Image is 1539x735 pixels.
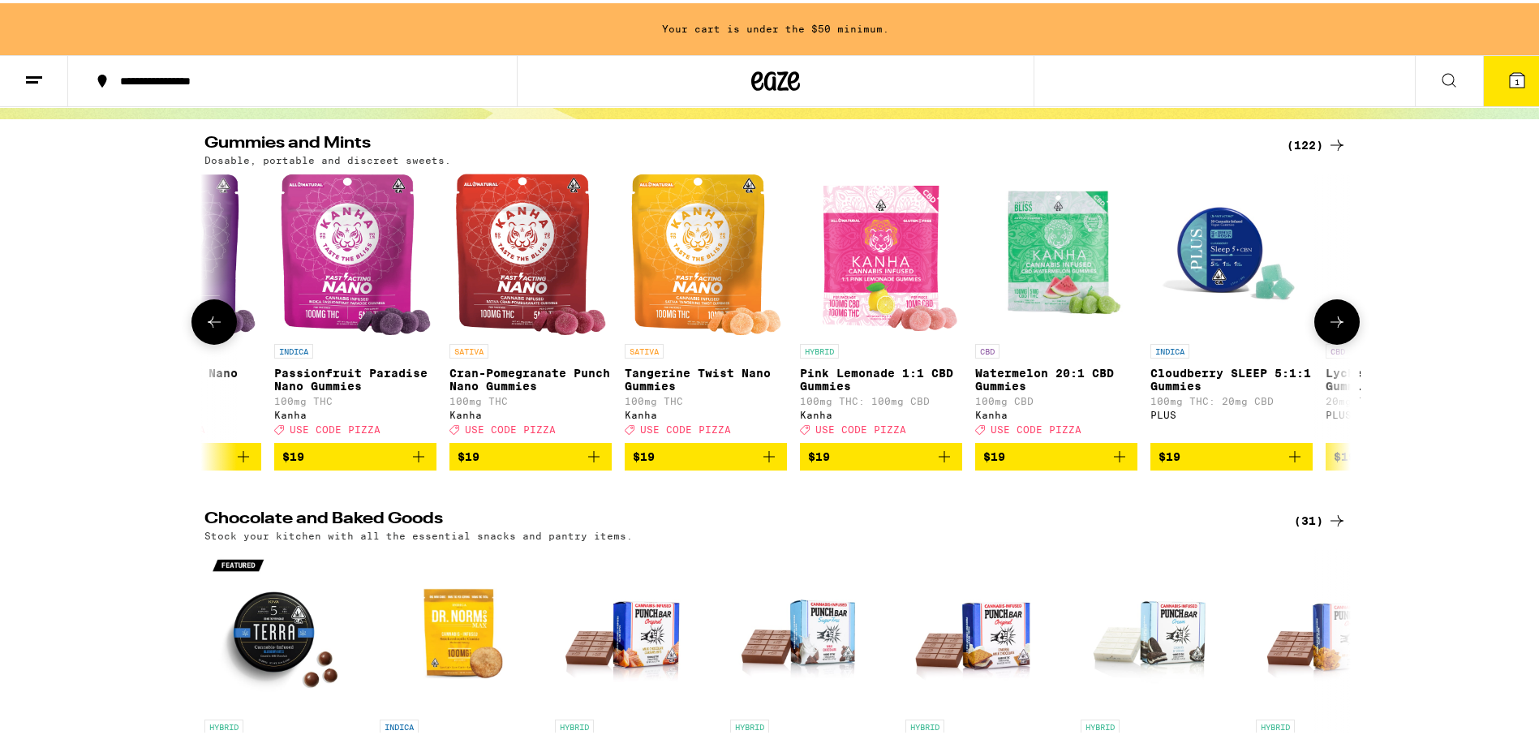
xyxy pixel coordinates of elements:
button: Add to bag [1150,440,1313,467]
span: USE CODE PIZZA [991,421,1081,432]
button: Add to bag [274,440,436,467]
p: Cloudberry SLEEP 5:1:1 Gummies [1150,363,1313,389]
span: $19 [282,447,304,460]
img: Kanha - Cran-Pomegranate Punch Nano Gummies [455,170,606,333]
h2: Gummies and Mints [204,132,1267,152]
img: Punch Edibles - Toffee Milk Chocolate [1256,546,1418,708]
p: 100mg CBD [975,393,1137,403]
p: Pink Lemonade 1:1 CBD Gummies [800,363,962,389]
p: Watermelon 20:1 CBD Gummies [975,363,1137,389]
img: Punch Edibles - SF Milk Chocolate Solventless 100mg [730,546,892,708]
div: Kanha [274,406,436,417]
span: USE CODE PIZZA [465,421,556,432]
button: Add to bag [800,440,962,467]
p: INDICA [380,716,419,731]
p: Passionfruit Paradise Nano Gummies [274,363,436,389]
div: PLUS [1326,406,1488,417]
span: USE CODE PIZZA [815,421,906,432]
button: Add to bag [625,440,787,467]
div: Kanha [800,406,962,417]
img: Punch Edibles - S'mores Milk Chocolate [905,546,1068,708]
p: HYBRID [204,716,243,731]
div: Kanha [625,406,787,417]
p: CBD [975,341,999,355]
span: $19 [808,447,830,460]
span: $19 [1159,447,1180,460]
a: Open page for Watermelon 20:1 CBD Gummies from Kanha [975,170,1137,440]
p: INDICA [1150,341,1189,355]
div: PLUS [1150,406,1313,417]
a: Open page for Lychee SLEEP 1:2:3 Gummies from PLUS [1326,170,1488,440]
p: HYBRID [555,716,594,731]
a: Open page for Cloudberry SLEEP 5:1:1 Gummies from PLUS [1150,170,1313,440]
span: USE CODE PIZZA [640,421,731,432]
a: (31) [1294,508,1347,527]
div: Kanha [975,406,1137,417]
p: Cran-Pomegranate Punch Nano Gummies [449,363,612,389]
p: SATIVA [625,341,664,355]
img: Kanha - Watermelon 20:1 CBD Gummies [975,170,1137,333]
button: Add to bag [449,440,612,467]
span: $19 [983,447,1005,460]
button: Add to bag [1326,440,1488,467]
span: $19 [458,447,479,460]
p: HYBRID [905,716,944,731]
p: HYBRID [730,716,769,731]
p: 100mg THC [274,393,436,403]
p: 100mg THC: 20mg CBD [1150,393,1313,403]
img: Dr. Norm's - Max Dose: Snickerdoodle Mini Cookie - Indica [380,546,542,708]
p: CBD [1326,341,1350,355]
div: Kanha [449,406,612,417]
p: Stock your kitchen with all the essential snacks and pantry items. [204,527,633,538]
a: Open page for Pink Lemonade 1:1 CBD Gummies from Kanha [800,170,962,440]
p: SATIVA [449,341,488,355]
a: (122) [1287,132,1347,152]
a: Open page for Passionfruit Paradise Nano Gummies from Kanha [274,170,436,440]
span: USE CODE PIZZA [290,421,380,432]
img: Punch Edibles - Solventless Cookies N' Cream [1081,546,1243,708]
p: 100mg THC [449,393,612,403]
p: Lychee SLEEP 1:2:3 Gummies [1326,363,1488,389]
span: $19 [633,447,655,460]
p: HYBRID [1256,716,1295,731]
img: Kanha - Pink Lemonade 1:1 CBD Gummies [802,170,960,333]
a: Open page for Cran-Pomegranate Punch Nano Gummies from Kanha [449,170,612,440]
img: Kiva Confections - Terra Milk Chocolate Blueberries [204,546,367,708]
button: Add to bag [975,440,1137,467]
span: $19 [1334,447,1356,460]
p: 100mg THC: 100mg CBD [800,393,962,403]
h2: Chocolate and Baked Goods [204,508,1267,527]
a: Open page for Tangerine Twist Nano Gummies from Kanha [625,170,787,440]
img: PLUS - Cloudberry SLEEP 5:1:1 Gummies [1150,170,1313,333]
img: Punch Edibles - Milk Chocolate Caramel Bits 100mg [555,546,717,708]
p: HYBRID [800,341,839,355]
p: HYBRID [1081,716,1120,731]
img: Kanha - Passionfruit Paradise Nano Gummies [280,170,431,333]
p: 100mg THC [625,393,787,403]
p: 20mg THC: 60mg CBD [1326,393,1488,403]
img: Kanha - Tangerine Twist Nano Gummies [630,170,781,333]
p: Dosable, portable and discreet sweets. [204,152,451,162]
p: Tangerine Twist Nano Gummies [625,363,787,389]
span: 1 [1515,74,1520,84]
p: INDICA [274,341,313,355]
